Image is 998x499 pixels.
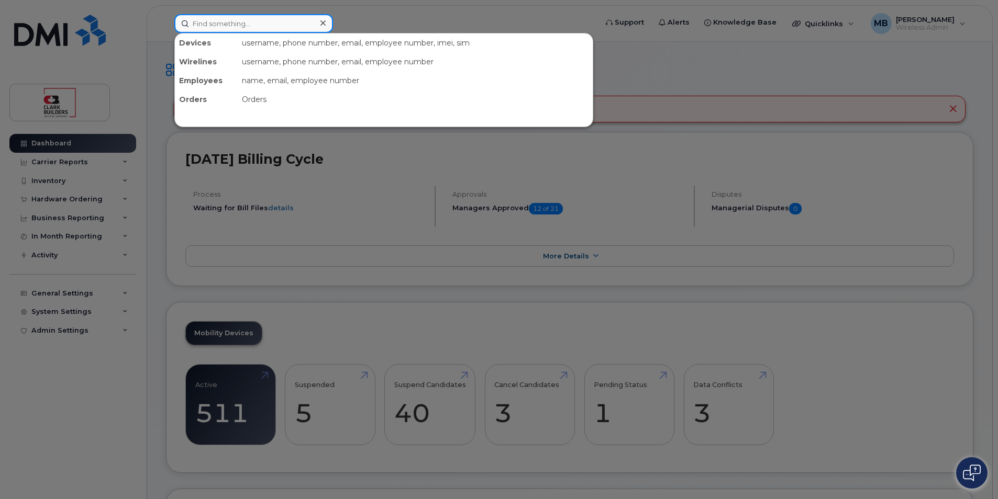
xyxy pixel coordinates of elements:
[238,33,593,52] div: username, phone number, email, employee number, imei, sim
[963,464,981,481] img: Open chat
[175,52,238,71] div: Wirelines
[175,33,238,52] div: Devices
[175,71,238,90] div: Employees
[175,90,238,109] div: Orders
[238,52,593,71] div: username, phone number, email, employee number
[238,90,593,109] div: Orders
[238,71,593,90] div: name, email, employee number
